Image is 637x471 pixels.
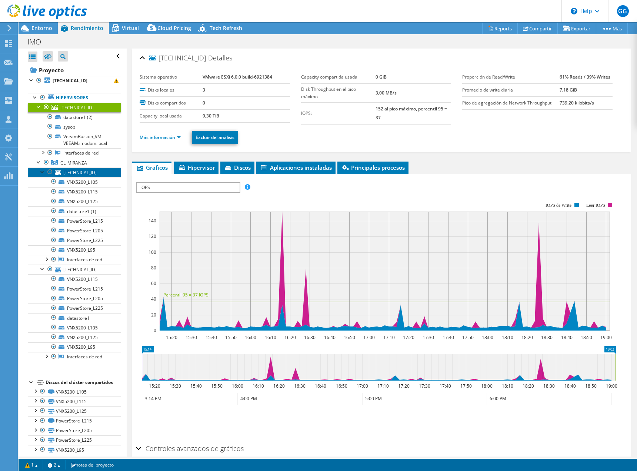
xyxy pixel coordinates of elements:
text: 17:20 [398,383,410,389]
a: PowerStore_L225 [28,304,121,313]
text: 40 [151,296,156,302]
b: [TECHNICAL_ID] [53,77,87,84]
text: 18:50 [581,334,592,341]
div: Discos del clúster compartidos [46,378,121,387]
text: 15:40 [190,383,202,389]
text: 18:40 [561,334,573,341]
a: VNX5200_L125 [28,197,121,206]
label: Sistema operativo [140,73,202,81]
a: VNX5200_L115 [28,187,121,197]
label: Capacity compartida usada [301,73,376,81]
span: Hipervisor [178,164,215,171]
text: 16:30 [294,383,306,389]
h1: IMO [24,38,53,46]
text: 17:50 [462,334,474,341]
a: VNX5200_L115 [28,274,121,284]
b: 9,30 TiB [203,113,219,119]
b: 0 GiB [376,74,387,80]
text: IOPS de Write [546,203,571,208]
span: CL_MIRANZA [60,160,87,166]
a: Más información [140,134,181,140]
text: 15:30 [170,383,181,389]
text: 16:40 [315,383,326,389]
a: Interfaces de red [28,148,121,158]
a: VNX5200_L95 [28,245,121,255]
a: Exportar [557,23,596,34]
label: IOPS: [301,110,376,117]
label: Proporción de Read/Write [462,73,559,81]
a: notas del proyecto [65,460,119,470]
span: GG [617,5,629,17]
svg: \n [571,8,577,14]
b: 3,00 MB/s [376,90,397,96]
text: 18:00 [482,334,493,341]
text: 19:00 [600,334,612,341]
a: Reports [482,23,518,34]
a: PowerStore_L205 [28,226,121,235]
text: 15:20 [149,383,160,389]
b: 0 [203,100,205,106]
a: Más [596,23,628,34]
text: 18:50 [585,383,597,389]
a: VNX5200_L125 [28,406,121,416]
span: Tech Refresh [210,24,242,31]
span: Discos [224,164,251,171]
text: 16:10 [265,334,276,341]
a: PowerStore_L215 [28,216,121,226]
a: PowerStore_L205 [28,294,121,304]
label: Promedio de write diaria [462,86,559,94]
label: Pico de agregación de Network Throughput [462,99,559,107]
text: 17:40 [440,383,451,389]
label: Disks compartidos [140,99,202,107]
text: 16:50 [336,383,347,389]
text: 60 [151,280,156,286]
span: Virtual [122,24,139,31]
span: Principales procesos [341,164,405,171]
text: 15:40 [206,334,217,341]
span: Rendimiento [71,24,103,31]
a: Excluir del análisis [192,131,238,144]
span: [TECHNICAL_ID] [149,54,206,62]
b: 61% Reads / 39% Writes [560,74,610,80]
text: 16:00 [245,334,256,341]
text: 17:10 [377,383,389,389]
a: VNX5200_L105 [28,177,121,187]
span: [TECHNICAL_ID] [60,105,94,111]
span: Aplicaciones instaladas [260,164,332,171]
text: 17:50 [460,383,472,389]
span: Gráficos [136,164,168,171]
a: VNX5200_L105 [28,387,121,397]
text: 17:00 [357,383,368,389]
text: 140 [149,218,156,224]
text: 17:20 [403,334,414,341]
a: [TECHNICAL_ID] [28,167,121,177]
a: [TECHNICAL_ID] [28,265,121,274]
span: IOPS [137,183,239,192]
a: VNX5200_L105 [28,323,121,332]
a: datastore1 [28,313,121,323]
text: 16:10 [253,383,264,389]
text: 18:20 [521,334,533,341]
text: Percentil 95 = 37 IOPS [163,292,209,298]
text: 16:00 [232,383,243,389]
b: 7,18 GiB [560,87,577,93]
a: Hipervisores [28,93,121,103]
a: Interfaces de red [28,255,121,265]
text: Leer IOPS [586,203,605,208]
a: Interfaces de red [28,352,121,362]
h2: Controles avanzados de gráficos [136,441,244,456]
text: 16:40 [324,334,336,341]
text: 18:10 [502,334,513,341]
text: 18:30 [541,334,553,341]
span: Entorno [31,24,52,31]
label: Capacity local usada [140,112,202,120]
text: 16:50 [344,334,355,341]
a: PowerStore_L205 [28,426,121,435]
a: Compartir [517,23,558,34]
a: VNX5200_L95 [28,342,121,352]
text: 17:10 [383,334,395,341]
a: PowerStore_L225 [28,236,121,245]
text: 17:30 [423,334,434,341]
a: VeeamBackup_VM-VEEAM.imodom.local [28,132,121,148]
text: 16:20 [273,383,285,389]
